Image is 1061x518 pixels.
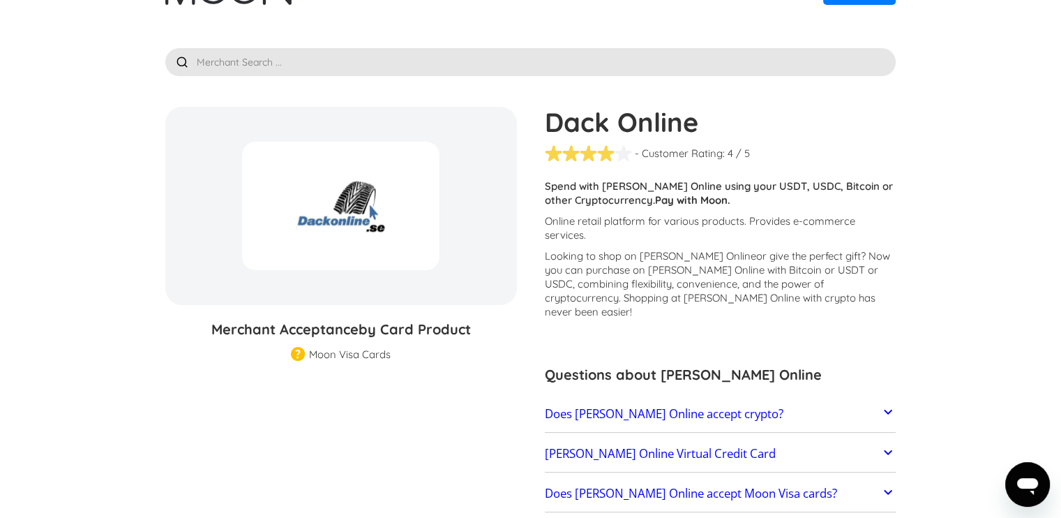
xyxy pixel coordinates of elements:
[165,319,517,340] h3: Merchant Acceptance
[545,179,896,207] p: Spend with [PERSON_NAME] Online using your USDT, USDC, Bitcoin or other Cryptocurrency.
[359,320,471,338] span: by Card Product
[756,249,861,262] span: or give the perfect gift
[635,147,725,161] div: - Customer Rating:
[1005,462,1050,507] iframe: Button to launch messaging window
[309,348,391,362] div: Moon Visa Cards
[545,214,896,242] p: Online retail platform for various products. Provides e-commerce services.
[545,107,896,138] h1: Dack Online
[728,147,733,161] div: 4
[736,147,750,161] div: / 5
[655,193,730,207] strong: Pay with Moon.
[545,249,896,319] p: Looking to shop on [PERSON_NAME] Online ? Now you can purchase on [PERSON_NAME] Online with Bitco...
[545,439,896,468] a: [PERSON_NAME] Online Virtual Credit Card
[545,447,776,461] h2: [PERSON_NAME] Online Virtual Credit Card
[545,364,896,385] h3: Questions about [PERSON_NAME] Online
[545,479,896,508] a: Does [PERSON_NAME] Online accept Moon Visa cards?
[165,48,896,76] input: Merchant Search ...
[545,487,837,501] h2: Does [PERSON_NAME] Online accept Moon Visa cards?
[545,407,783,421] h2: Does [PERSON_NAME] Online accept crypto?
[545,399,896,429] a: Does [PERSON_NAME] Online accept crypto?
